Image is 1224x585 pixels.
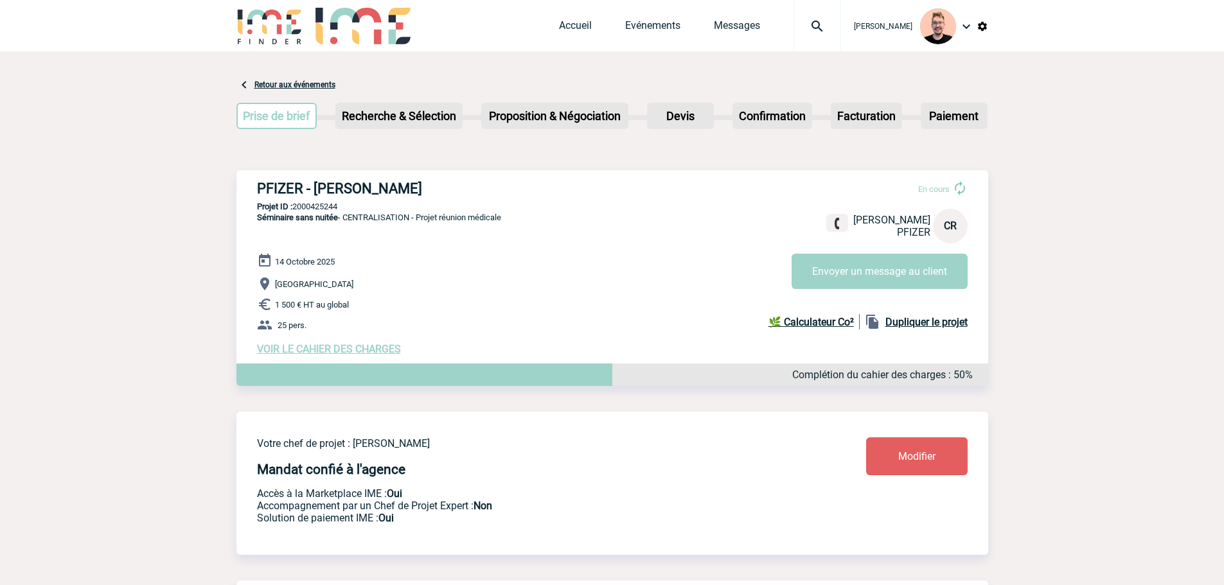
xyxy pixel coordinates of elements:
a: Evénements [625,19,680,37]
span: [PERSON_NAME] [853,214,930,226]
a: Retour aux événements [254,80,335,89]
span: Séminaire sans nuitée [257,213,338,222]
p: 2000425244 [236,202,988,211]
span: [GEOGRAPHIC_DATA] [275,279,353,289]
span: 25 pers. [278,320,306,330]
span: CR [944,220,957,232]
p: Votre chef de projet : [PERSON_NAME] [257,437,790,450]
a: 🌿 Calculateur Co² [768,314,860,329]
span: PFIZER [897,226,930,238]
b: 🌿 Calculateur Co² [768,316,854,328]
b: Oui [378,512,394,524]
p: Recherche & Sélection [337,104,461,128]
p: Prise de brief [238,104,316,128]
p: Paiement [922,104,986,128]
p: Facturation [832,104,901,128]
a: Accueil [559,19,592,37]
p: Accès à la Marketplace IME : [257,487,790,500]
span: 14 Octobre 2025 [275,257,335,266]
span: [PERSON_NAME] [854,22,912,31]
span: 1 500 € HT au global [275,300,349,310]
h4: Mandat confié à l'agence [257,462,405,477]
img: file_copy-black-24dp.png [865,314,880,329]
a: VOIR LE CAHIER DES CHARGES [257,343,401,355]
span: Modifier [898,450,936,462]
p: Devis [648,104,713,128]
b: Projet ID : [257,202,292,211]
b: Non [474,500,492,512]
p: Prestation payante [257,500,790,512]
img: 129741-1.png [920,8,956,44]
p: Proposition & Négociation [483,104,627,128]
button: Envoyer un message au client [792,254,968,289]
b: Oui [387,487,402,500]
a: Messages [714,19,760,37]
img: fixe.png [831,218,843,229]
span: - CENTRALISATION - Projet réunion médicale [257,213,501,222]
p: Conformité aux process achat client, Prise en charge de la facturation, Mutualisation de plusieur... [257,512,790,524]
img: IME-Finder [236,8,303,44]
span: En cours [918,184,950,194]
p: Confirmation [734,104,811,128]
b: Dupliquer le projet [885,316,968,328]
h3: PFIZER - [PERSON_NAME] [257,180,643,196]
